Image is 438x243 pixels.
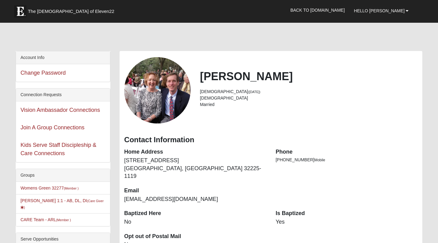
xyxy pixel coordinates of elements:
a: Back to [DOMAIN_NAME] [286,2,349,18]
h3: Contact Information [124,135,418,144]
small: (Member ) [56,218,71,222]
a: The [DEMOGRAPHIC_DATA] of Eleven22 [11,2,134,18]
li: [DEMOGRAPHIC_DATA] [200,88,418,95]
a: Vision Ambassador Connections [21,107,100,113]
span: The [DEMOGRAPHIC_DATA] of Eleven22 [28,8,114,14]
dd: No [124,218,266,226]
dt: Opt out of Postal Mail [124,233,266,241]
a: CARE Team - ARL(Member ) [21,217,71,222]
img: Eleven22 logo [14,5,26,18]
span: Mobile [314,158,325,162]
div: Groups [16,169,110,182]
small: ([DATE]) [248,90,260,94]
div: Connection Requests [16,88,110,101]
li: [DEMOGRAPHIC_DATA] [200,95,418,101]
dt: Email [124,187,266,195]
a: [PERSON_NAME] 1:1 - AB, DL, DI(Care Giver) [21,198,104,210]
a: Join A Group Connections [21,124,85,131]
dt: Is Baptized [276,210,418,218]
dt: Baptized Here [124,210,266,218]
span: Hello [PERSON_NAME] [354,8,405,13]
h2: [PERSON_NAME] [200,70,418,83]
dt: Home Address [124,148,266,156]
dd: Yes [276,218,418,226]
small: (Member ) [64,186,78,190]
li: Married [200,101,418,108]
div: Account Info [16,51,110,64]
a: View Fullsize Photo [124,57,191,123]
a: Change Password [21,70,66,76]
a: Kids Serve Staff Discipleship & Care Connections [21,142,97,156]
li: [PHONE_NUMBER] [276,157,418,163]
a: Hello [PERSON_NAME] [349,3,413,18]
dd: [STREET_ADDRESS] [GEOGRAPHIC_DATA], [GEOGRAPHIC_DATA] 32225-1119 [124,157,266,180]
dt: Phone [276,148,418,156]
a: Womens Green 32277(Member ) [21,186,79,190]
dd: [EMAIL_ADDRESS][DOMAIN_NAME] [124,195,266,203]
